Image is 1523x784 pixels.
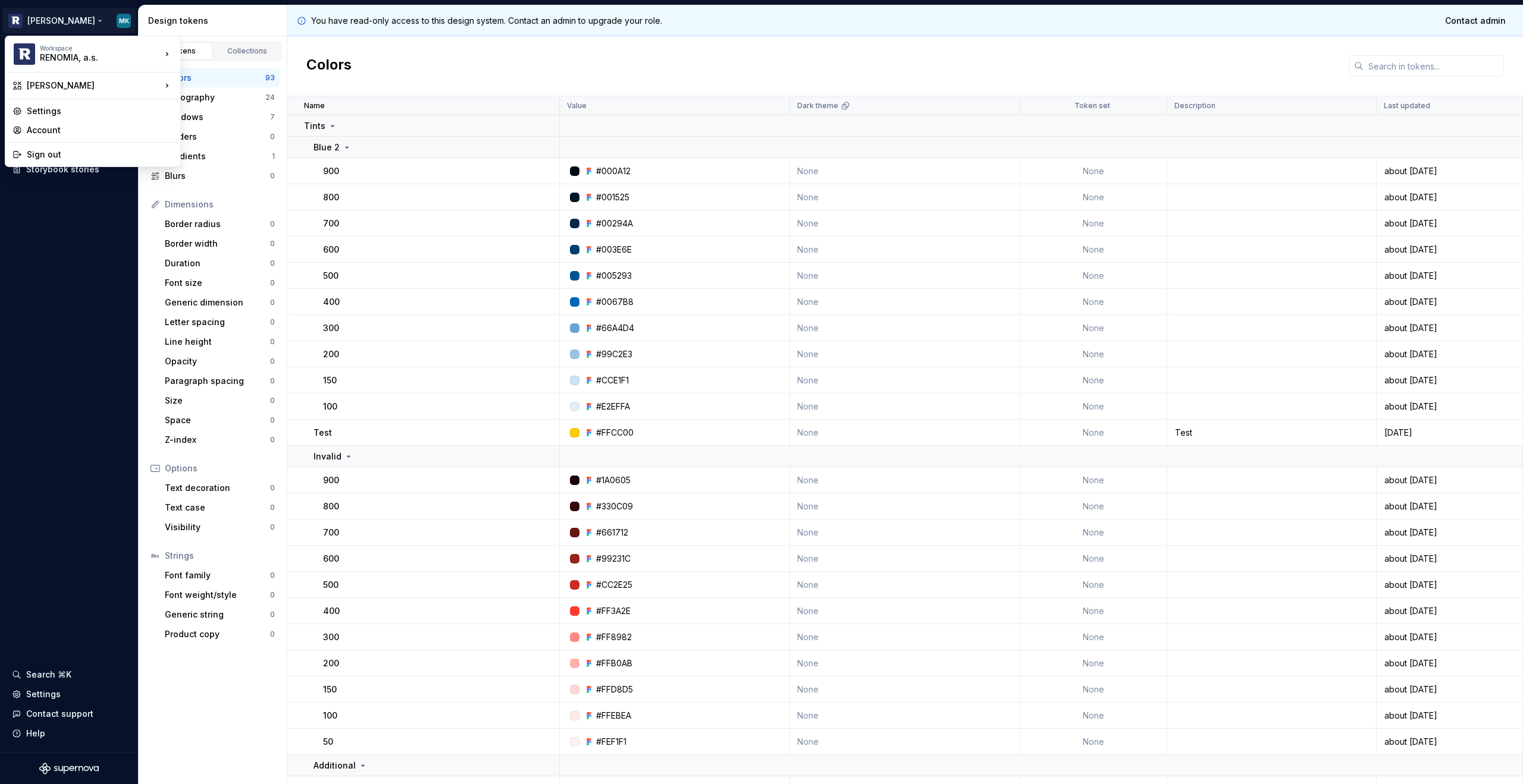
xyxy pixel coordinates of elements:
div: RENOMIA, a.s. [40,52,141,64]
div: Sign out [27,149,173,160]
div: [PERSON_NAME] [27,80,161,92]
img: 5b96a3ba-bdbe-470d-a859-c795f8f9d209.png [14,43,35,65]
div: Settings [27,105,173,117]
div: Account [27,124,173,136]
div: Workspace [40,45,161,52]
